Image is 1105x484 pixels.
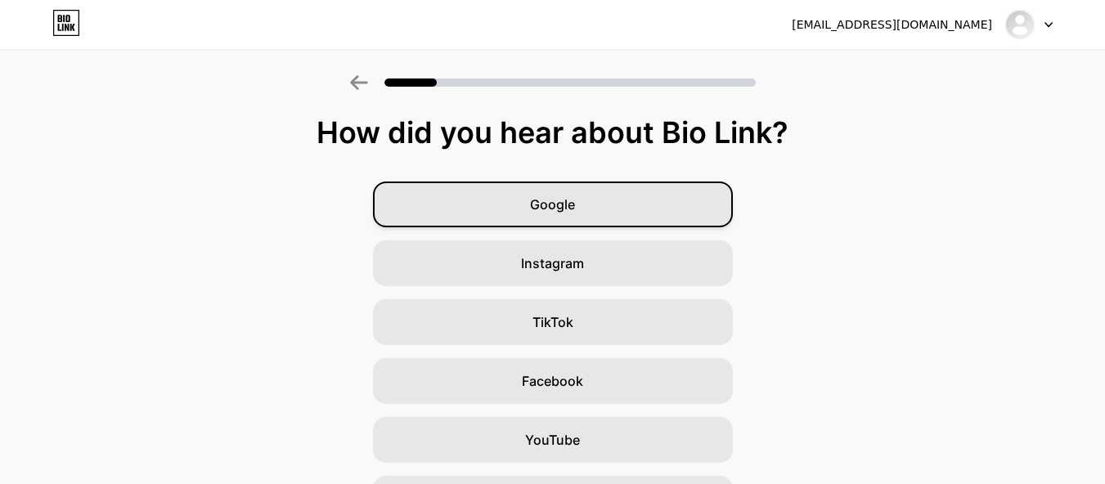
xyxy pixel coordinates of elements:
[8,116,1097,149] div: How did you hear about Bio Link?
[1004,9,1035,40] img: neuetheory
[525,430,580,450] span: YouTube
[530,195,575,214] span: Google
[532,312,573,332] span: TikTok
[792,16,992,34] div: [EMAIL_ADDRESS][DOMAIN_NAME]
[521,253,584,273] span: Instagram
[522,371,583,391] span: Facebook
